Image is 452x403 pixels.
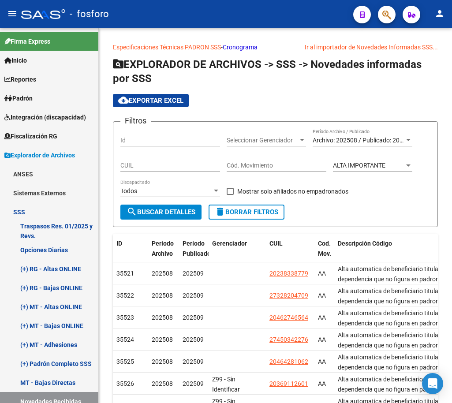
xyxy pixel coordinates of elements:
span: Cod. Mov. [318,240,331,257]
datatable-header-cell: Período Publicado [179,234,209,273]
span: 202509 [183,314,204,321]
span: 35523 [116,314,134,321]
datatable-header-cell: ID [113,234,148,273]
span: AA [318,380,326,387]
span: 202508 [152,380,173,387]
span: 20462746564 [269,314,308,321]
span: Período Archivo [152,240,174,257]
button: Borrar Filtros [209,205,284,220]
datatable-header-cell: Gerenciador [209,234,266,273]
mat-icon: person [434,8,445,19]
mat-icon: search [127,206,137,217]
span: AA [318,270,326,277]
span: Fiscalización RG [4,131,57,141]
span: 202509 [183,358,204,365]
span: - fosforo [70,4,109,24]
span: CUIL [269,240,283,247]
span: 202509 [183,380,204,387]
p: - [113,42,438,52]
span: Inicio [4,56,27,65]
span: Padrón [4,93,33,103]
span: Borrar Filtros [215,208,278,216]
div: Open Intercom Messenger [422,373,443,394]
span: ID [116,240,122,247]
span: Descripción Código [338,240,392,247]
span: Período Publicado [183,240,211,257]
span: 202508 [152,292,173,299]
span: Z99 - Sin Identificar [212,376,240,393]
span: 27328204709 [269,292,308,299]
span: 202509 [183,270,204,277]
span: AA [318,292,326,299]
h3: Filtros [120,115,151,127]
div: Ir al importador de Novedades Informadas SSS... [305,42,438,52]
datatable-header-cell: CUIL [266,234,314,273]
span: 20464281062 [269,358,308,365]
span: 35522 [116,292,134,299]
span: AA [318,358,326,365]
span: 202508 [152,336,173,343]
mat-icon: delete [215,206,225,217]
datatable-header-cell: Cod. Mov. [314,234,334,273]
a: Cronograma [223,44,258,51]
span: Explorador de Archivos [4,150,75,160]
span: 35526 [116,380,134,387]
span: Gerenciador [212,240,247,247]
span: 35524 [116,336,134,343]
datatable-header-cell: Período Archivo [148,234,179,273]
span: EXPLORADOR DE ARCHIVOS -> SSS -> Novedades informadas por SSS [113,58,422,85]
mat-icon: cloud_download [118,95,129,105]
span: ALTA IMPORTANTE [333,162,385,169]
span: Archivo: 202508 / Publicado: 202509 [313,137,414,144]
span: 202509 [183,336,204,343]
span: 35525 [116,358,134,365]
span: Exportar EXCEL [118,97,183,104]
span: 20238338779 [269,270,308,277]
span: 202509 [183,292,204,299]
span: Buscar Detalles [127,208,195,216]
span: Mostrar solo afiliados no empadronados [237,186,348,197]
span: Firma Express [4,37,50,46]
span: 202508 [152,270,173,277]
button: Buscar Detalles [120,205,202,220]
a: Especificaciones Técnicas PADRON SSS [113,44,221,51]
mat-icon: menu [7,8,18,19]
span: 202508 [152,314,173,321]
span: 35521 [116,270,134,277]
span: Todos [120,187,137,194]
span: 20369112601 [269,380,308,387]
span: Reportes [4,75,36,84]
span: Integración (discapacidad) [4,112,86,122]
span: Seleccionar Gerenciador [227,137,298,144]
span: AA [318,336,326,343]
span: AA [318,314,326,321]
span: 202508 [152,358,173,365]
button: Exportar EXCEL [113,94,189,107]
span: 27450342276 [269,336,308,343]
